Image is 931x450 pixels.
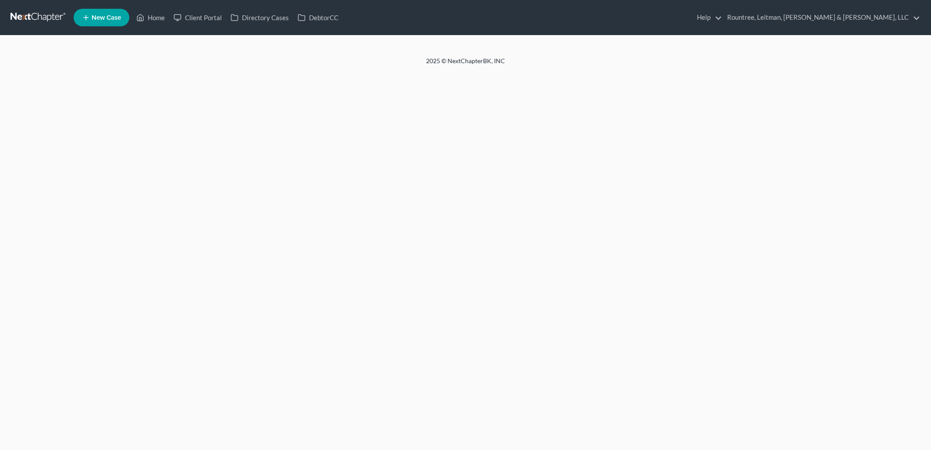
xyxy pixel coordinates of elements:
a: Client Portal [169,10,226,25]
a: Help [693,10,722,25]
a: Home [132,10,169,25]
a: Directory Cases [226,10,293,25]
new-legal-case-button: New Case [74,9,129,26]
a: DebtorCC [293,10,343,25]
a: Rountree, Leitman, [PERSON_NAME] & [PERSON_NAME], LLC [723,10,920,25]
div: 2025 © NextChapterBK, INC [216,57,715,72]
